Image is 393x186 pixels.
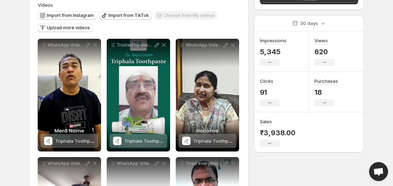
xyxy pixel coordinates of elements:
[314,48,334,56] p: 620
[117,42,153,48] p: Trusted by users Backed by real results When it comes to oral health word of mouth means everythi...
[314,88,338,97] p: 18
[47,13,94,18] span: Import from Instagram
[260,77,273,85] h3: Clicks
[193,138,263,144] span: Triphala Toothpaste - SLS-Free
[300,20,318,27] p: 30 days
[55,138,125,144] span: Triphala Toothpaste - SLS-Free
[260,129,295,137] p: ₹3,938.00
[99,11,152,20] button: Import from TikTok
[38,39,101,151] div: WhatsApp Video [DATE] at 114905 AM 1Triphala Toothpaste - SLS-FreeTriphala Toothpaste - SLS-Free
[48,42,84,48] p: WhatsApp Video [DATE] at 114905 AM 1
[108,13,149,18] span: Import from TikTok
[182,137,191,145] img: Triphala Toothpaste - SLS-Free
[260,118,272,125] h3: Sales
[113,137,121,145] img: Triphala Toothpaste - SLS-Free
[38,11,96,20] button: Import from Instagram
[186,42,222,48] p: WhatsApp Video [DATE] at 114905 AM
[314,77,338,85] h3: Purchases
[38,2,53,8] span: Videos
[117,161,153,166] p: WhatsApp Video [DATE] at 114904 AM
[124,138,194,144] span: Triphala Toothpaste - SLS-Free
[38,24,93,32] button: Upload more videos
[44,137,52,145] img: Triphala Toothpaste - SLS-Free
[48,161,84,166] p: WhatsApp Video [DATE] at 114904 AM 1
[260,37,286,44] h3: Impressions
[314,37,328,44] h3: Views
[186,161,222,166] p: Tried everything but nothing worked For those struggling with sensitive teeth and constant discom...
[260,48,286,56] p: 5,345
[369,162,388,181] a: Open chat
[176,39,239,151] div: WhatsApp Video [DATE] at 114905 AMTriphala Toothpaste - SLS-FreeTriphala Toothpaste - SLS-Free
[47,25,90,31] span: Upload more videos
[107,39,170,151] div: Trusted by users Backed by real results When it comes to oral health word of mouth means everythi...
[260,88,280,97] p: 91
